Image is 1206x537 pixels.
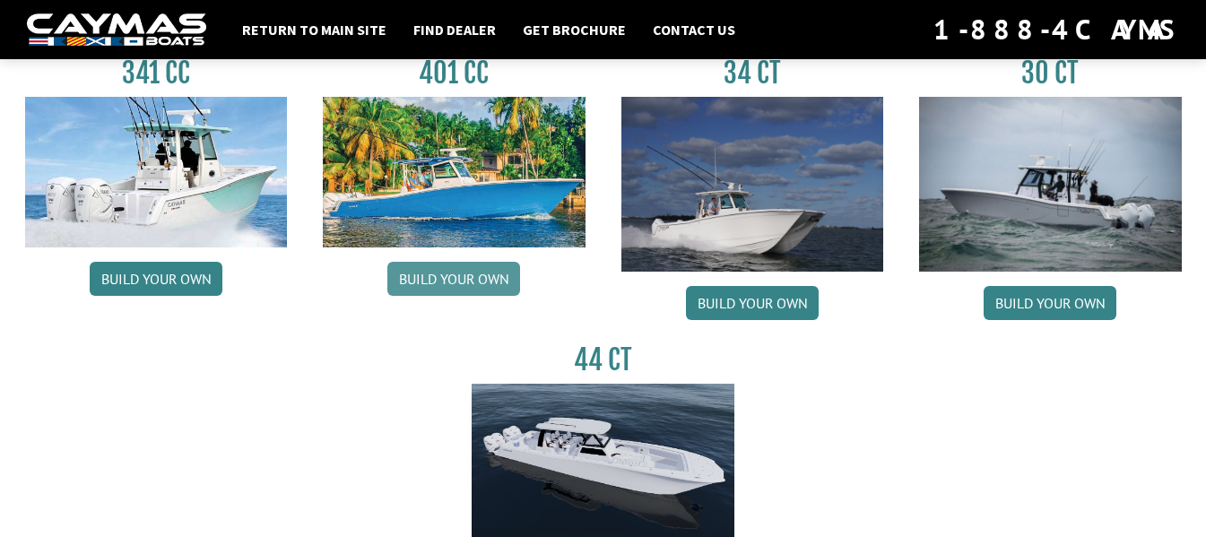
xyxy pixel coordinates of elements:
[387,262,520,296] a: Build your own
[404,18,505,41] a: Find Dealer
[27,13,206,47] img: white-logo-c9c8dbefe5ff5ceceb0f0178aa75bf4bb51f6bca0971e226c86eb53dfe498488.png
[233,18,395,41] a: Return to main site
[644,18,744,41] a: Contact Us
[933,10,1179,49] div: 1-888-4CAYMAS
[25,56,288,90] h3: 341 CC
[323,56,586,90] h3: 401 CC
[686,286,819,320] a: Build your own
[323,97,586,247] img: 401CC_thumb.pg.jpg
[984,286,1116,320] a: Build your own
[621,56,884,90] h3: 34 CT
[472,343,734,377] h3: 44 CT
[919,97,1182,272] img: 30_CT_photo_shoot_for_caymas_connect.jpg
[25,97,288,247] img: 341CC-thumbjpg.jpg
[919,56,1182,90] h3: 30 CT
[621,97,884,272] img: Caymas_34_CT_pic_1.jpg
[90,262,222,296] a: Build your own
[514,18,635,41] a: Get Brochure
